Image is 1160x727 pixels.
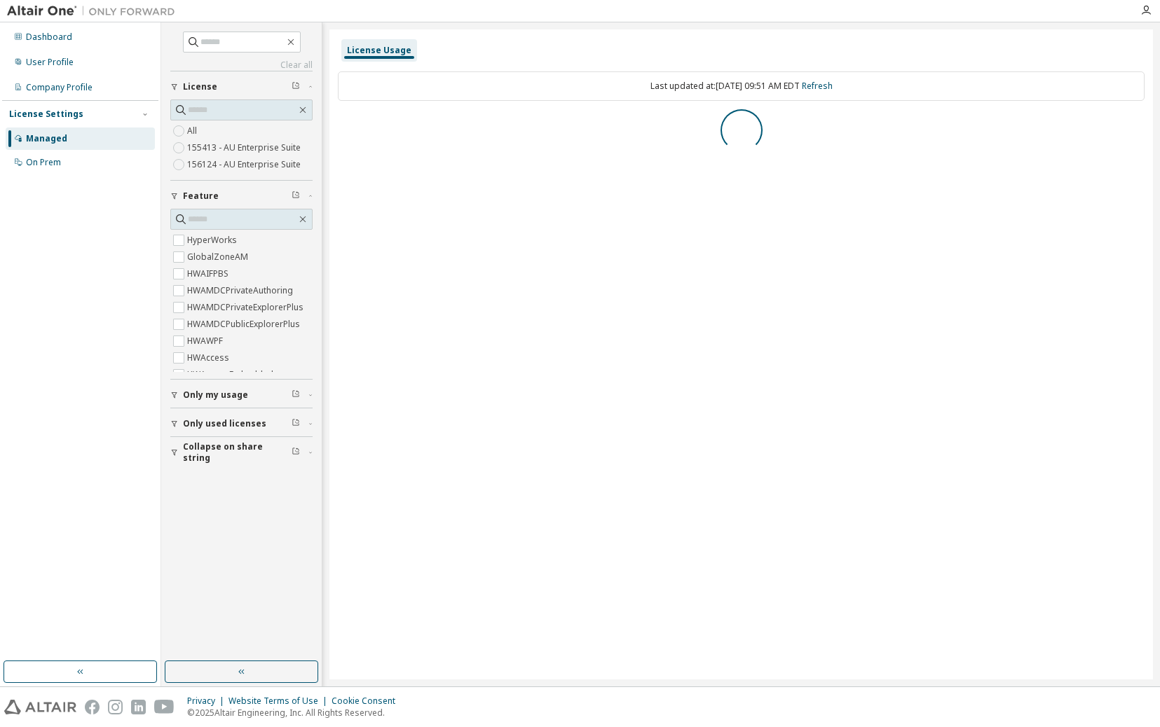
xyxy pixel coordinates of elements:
label: HWAIFPBS [187,265,231,282]
span: Only used licenses [183,418,266,429]
button: Feature [170,181,313,212]
span: Clear filter [292,418,300,429]
div: Company Profile [26,82,93,93]
img: youtube.svg [154,700,175,714]
div: User Profile [26,57,74,68]
div: Website Terms of Use [228,695,332,707]
div: Dashboard [26,32,72,43]
a: Refresh [802,80,833,92]
span: Clear filter [292,389,300,401]
img: linkedin.svg [131,700,146,714]
p: © 2025 Altair Engineering, Inc. All Rights Reserved. [187,707,404,719]
span: Clear filter [292,81,300,92]
div: On Prem [26,157,61,168]
label: HWAMDCPrivateExplorerPlus [187,299,306,316]
img: altair_logo.svg [4,700,76,714]
button: Collapse on share string [170,437,313,468]
div: License Usage [347,45,411,56]
label: HWAccessEmbedded [187,366,276,383]
span: Collapse on share string [183,441,292,464]
button: Only used licenses [170,408,313,439]
span: Only my usage [183,389,248,401]
span: Clear filter [292,447,300,458]
label: 155413 - AU Enterprise Suite [187,139,303,156]
div: Last updated at: [DATE] 09:51 AM EDT [338,71,1145,101]
div: License Settings [9,109,83,120]
span: License [183,81,217,92]
label: HWAccess [187,349,232,366]
div: Privacy [187,695,228,707]
button: Only my usage [170,380,313,410]
img: facebook.svg [85,700,100,714]
img: Altair One [7,4,182,18]
label: HWAMDCPublicExplorerPlus [187,316,303,333]
button: License [170,71,313,102]
label: HWAMDCPrivateAuthoring [187,282,296,299]
label: HyperWorks [187,232,240,249]
label: 156124 - AU Enterprise Suite [187,156,303,173]
img: instagram.svg [108,700,123,714]
div: Cookie Consent [332,695,404,707]
label: All [187,123,200,139]
label: HWAWPF [187,333,226,349]
a: Clear all [170,60,313,71]
span: Clear filter [292,191,300,202]
label: GlobalZoneAM [187,249,251,265]
div: Managed [26,133,67,144]
span: Feature [183,191,219,202]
